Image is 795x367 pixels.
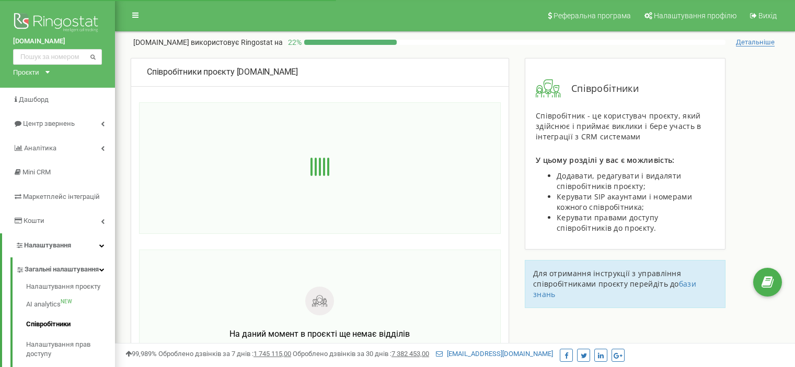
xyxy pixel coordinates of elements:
span: Додавати, редагувати і видаляти співробітників проєкту; [557,171,681,191]
span: Керувати правами доступу співробітників до проєкту. [557,212,658,233]
span: Налаштування профілю [654,11,736,20]
div: Проєкти [13,67,39,77]
span: Оброблено дзвінків за 7 днів : [158,350,291,358]
a: Налаштування прав доступу [26,335,115,364]
u: 1 745 115,00 [254,350,291,358]
a: Налаштування [2,233,115,258]
span: Детальніше [736,38,775,46]
span: Дашборд [19,96,49,103]
a: [EMAIL_ADDRESS][DOMAIN_NAME] [436,350,553,358]
a: Загальні налаштування [16,257,115,279]
span: Співробітники [561,82,639,96]
span: Mini CRM [22,168,51,176]
span: використовує Ringostat на [191,38,283,46]
u: 7 382 453,00 [391,350,429,358]
input: Пошук за номером [13,49,102,65]
span: Налаштування [24,241,71,249]
p: [DOMAIN_NAME] [133,37,283,48]
a: AI analyticsNEW [26,294,115,315]
span: Для отримання інструкції з управління співробітниками проєкту перейдіть до [533,268,681,289]
span: Вихід [758,11,777,20]
a: Налаштування проєкту [26,282,115,295]
a: Співробітники [26,315,115,335]
span: Співробітники проєкту [147,67,235,77]
span: Кошти [24,217,44,224]
span: Керувати SIP акаунтами і номерами кожного співробітника; [557,192,692,212]
a: [DOMAIN_NAME] [13,37,102,46]
div: [DOMAIN_NAME] [147,66,493,78]
span: Аналiтика [24,144,56,152]
img: Ringostat logo [13,10,102,37]
span: Маркетплейс інтеграцій [23,193,100,200]
span: Оброблено дзвінків за 30 днів : [293,350,429,358]
span: Центр звернень [23,120,75,127]
span: 99,989% [125,350,157,358]
a: бази знань [533,279,696,299]
span: Співробітник - це користувач проєкту, який здійснює і приймає виклики і бере участь в інтеграції ... [536,111,701,141]
p: 22 % [283,37,304,48]
span: Реферальна програма [554,11,631,20]
span: Загальні налаштування [25,265,99,275]
span: У цьому розділі у вас є можливість: [536,155,675,165]
span: На даний момент в проєкті ще немає відділів [229,329,410,339]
